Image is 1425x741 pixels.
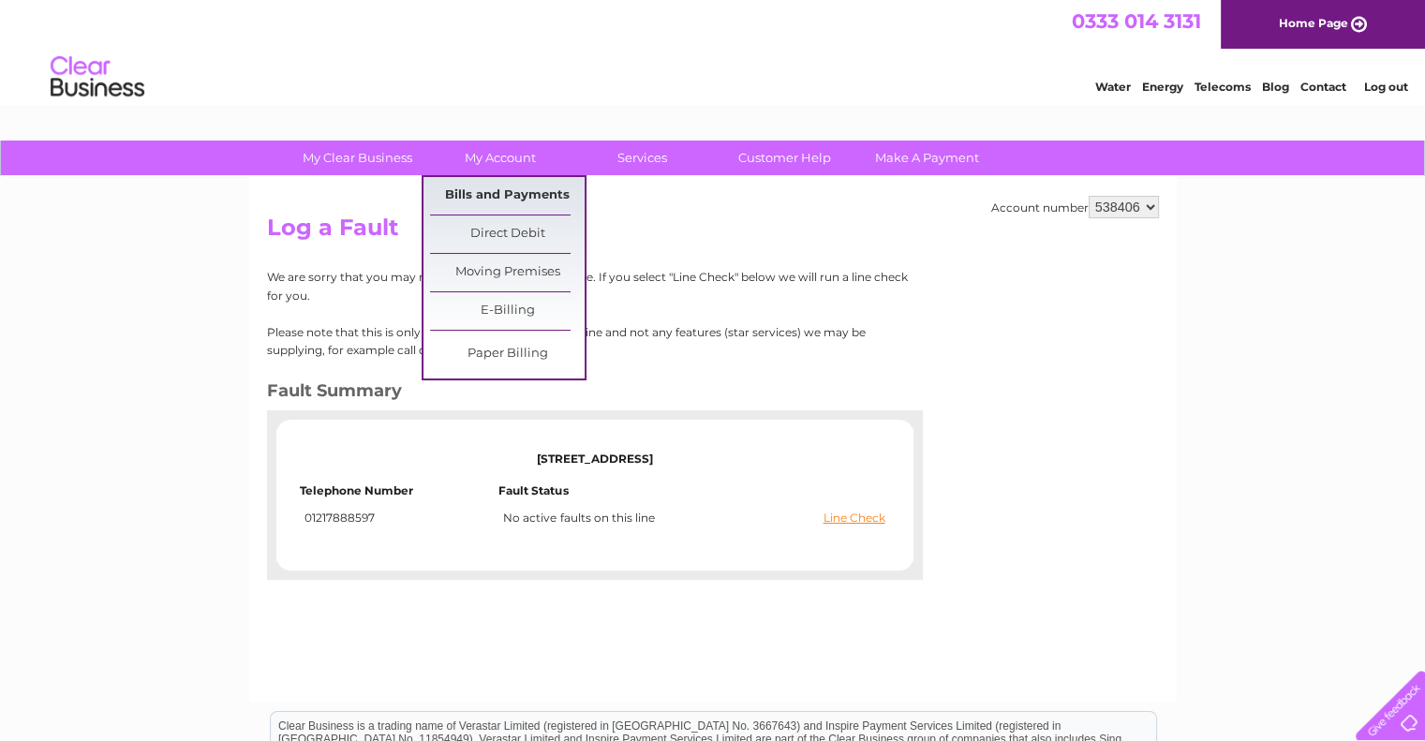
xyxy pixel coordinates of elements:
a: Contact [1300,80,1346,94]
a: Paper Billing [430,335,585,373]
a: Make A Payment [850,141,1004,175]
img: logo.png [50,49,145,106]
a: Line Check [824,511,885,525]
a: Telecoms [1195,80,1251,94]
a: Water [1095,80,1131,94]
td: Fault Status [498,484,889,507]
div: Account number [991,196,1159,218]
a: E-Billing [430,292,585,330]
td: Telephone Number [300,484,499,507]
a: Log out [1363,80,1407,94]
a: My Clear Business [280,141,435,175]
p: We are sorry that you may need help with your phone line. If you select "Line Check" below we wil... [267,268,909,304]
a: 0333 014 3131 [1072,9,1201,33]
a: Blog [1262,80,1289,94]
p: Please note that this is only for logging a fault with your line and not any features (star servi... [267,323,909,359]
a: Bills and Payments [430,177,585,215]
td: No active faults on this line [498,507,889,529]
a: Customer Help [707,141,862,175]
td: 01217888597 [300,507,499,529]
a: Direct Debit [430,215,585,253]
h3: Fault Summary [267,378,909,410]
a: My Account [423,141,577,175]
a: Energy [1142,80,1183,94]
div: Clear Business is a trading name of Verastar Limited (registered in [GEOGRAPHIC_DATA] No. 3667643... [271,10,1156,91]
td: [STREET_ADDRESS] [300,434,890,484]
a: Services [565,141,720,175]
a: Moving Premises [430,254,585,291]
h2: Log a Fault [267,215,1159,250]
